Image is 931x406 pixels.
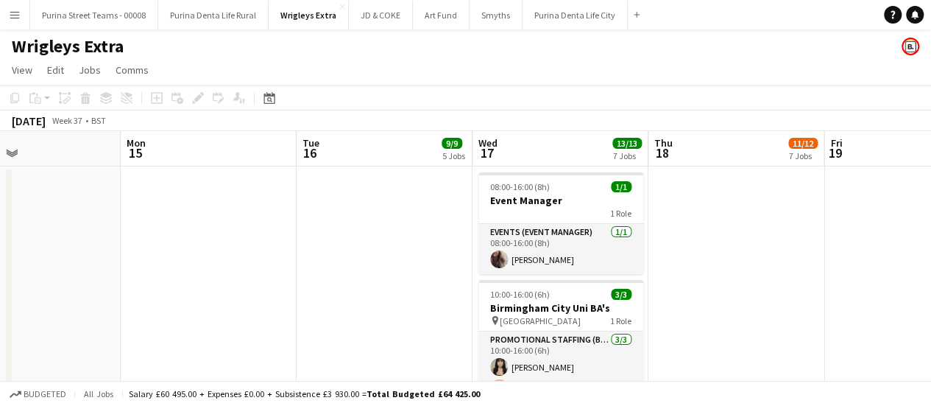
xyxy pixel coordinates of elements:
[367,388,480,399] span: Total Budgeted £64 425.00
[49,115,85,126] span: Week 37
[902,38,919,55] app-user-avatar: Bounce Activations Ltd
[116,63,149,77] span: Comms
[30,1,158,29] button: Purina Street Teams - 00008
[73,60,107,80] a: Jobs
[91,115,106,126] div: BST
[470,1,523,29] button: Smyths
[81,388,116,399] span: All jobs
[24,389,66,399] span: Budgeted
[349,1,413,29] button: JD & COKE
[523,1,628,29] button: Purina Denta Life City
[158,1,269,29] button: Purina Denta Life Rural
[47,63,64,77] span: Edit
[41,60,70,80] a: Edit
[79,63,101,77] span: Jobs
[6,60,38,80] a: View
[110,60,155,80] a: Comms
[12,63,32,77] span: View
[12,35,124,57] h1: Wrigleys Extra
[129,388,480,399] div: Salary £60 495.00 + Expenses £0.00 + Subsistence £3 930.00 =
[12,113,46,128] div: [DATE]
[7,386,68,402] button: Budgeted
[413,1,470,29] button: Art Fund
[269,1,349,29] button: Wrigleys Extra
